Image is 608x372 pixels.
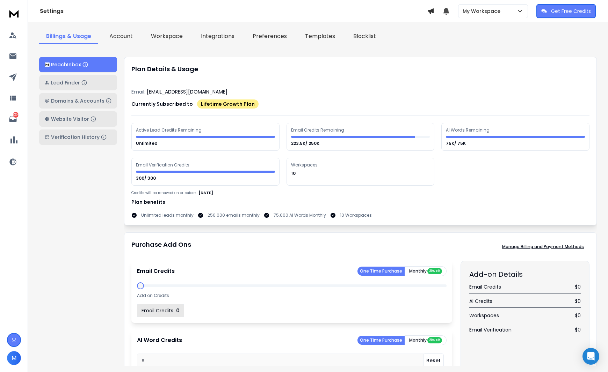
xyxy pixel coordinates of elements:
[39,111,117,127] button: Website Visitor
[346,29,383,44] a: Blocklist
[199,190,213,196] p: [DATE]
[291,141,320,146] p: 223.5K/ 250K
[131,101,193,107] p: Currently Subscribed to
[274,213,326,218] p: 75.000 AI Words Monthly
[446,127,491,133] div: AI Words Remaining
[575,283,581,290] span: $ 0
[131,190,197,195] p: Credits will be renewed on or before :
[340,213,372,218] p: 10 Workspaces
[463,8,503,15] p: My Workspace
[7,351,21,365] button: M
[136,141,159,146] p: Unlimited
[102,29,140,44] a: Account
[176,307,180,314] p: 0
[137,336,182,344] p: AI Word Credits
[7,7,21,20] img: logo
[131,240,191,254] h1: Purchase Add Ons
[469,269,581,279] h2: Add-on Details
[291,171,297,176] p: 10
[427,268,442,274] div: 20% off
[147,88,227,95] p: [EMAIL_ADDRESS][DOMAIN_NAME]
[446,141,467,146] p: 75K/ 75K
[469,326,512,333] span: Email Verification
[141,213,194,218] p: Unlimited leads monthly
[144,29,190,44] a: Workspace
[136,127,203,133] div: Active Lead Credits Remaining
[131,199,589,206] h1: Plan benefits
[575,326,581,333] span: $ 0
[39,29,98,44] a: Billings & Usage
[423,354,444,367] button: Reset
[39,129,117,145] button: Verification History
[575,312,581,319] span: $ 0
[131,64,589,74] h1: Plan Details & Usage
[357,267,405,276] button: One Time Purchase
[194,29,241,44] a: Integrations
[469,312,499,319] span: Workspaces
[197,99,259,109] div: Lifetime Growth Plan
[131,88,145,95] p: Email:
[497,240,589,254] button: Manage Billing and Payment Methods
[575,298,581,305] span: $ 0
[357,336,405,345] button: One Time Purchase
[469,283,501,290] span: Email Credits
[405,335,447,345] button: Monthly 20% off
[136,176,157,181] p: 300/ 300
[208,213,260,218] p: 250.000 emails monthly
[39,57,117,72] button: ReachInbox
[39,93,117,109] button: Domains & Accounts
[582,348,599,365] div: Open Intercom Messenger
[551,8,591,15] p: Get Free Credits
[6,112,20,126] a: 8259
[39,75,117,90] button: Lead Finder
[137,293,169,298] p: Add on Credits
[291,127,345,133] div: Email Credits Remaining
[45,62,50,67] img: logo
[298,29,342,44] a: Templates
[536,4,596,18] button: Get Free Credits
[405,266,447,276] button: Monthly 20% off
[137,267,175,275] p: Email Credits
[246,29,294,44] a: Preferences
[291,162,319,168] div: Workspaces
[469,298,492,305] span: AI Credits
[142,307,173,314] p: Email Credits
[40,7,427,15] h1: Settings
[502,244,584,250] p: Manage Billing and Payment Methods
[136,162,190,168] div: Email Verification Credits
[13,112,19,118] p: 8259
[427,337,442,343] div: 20% off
